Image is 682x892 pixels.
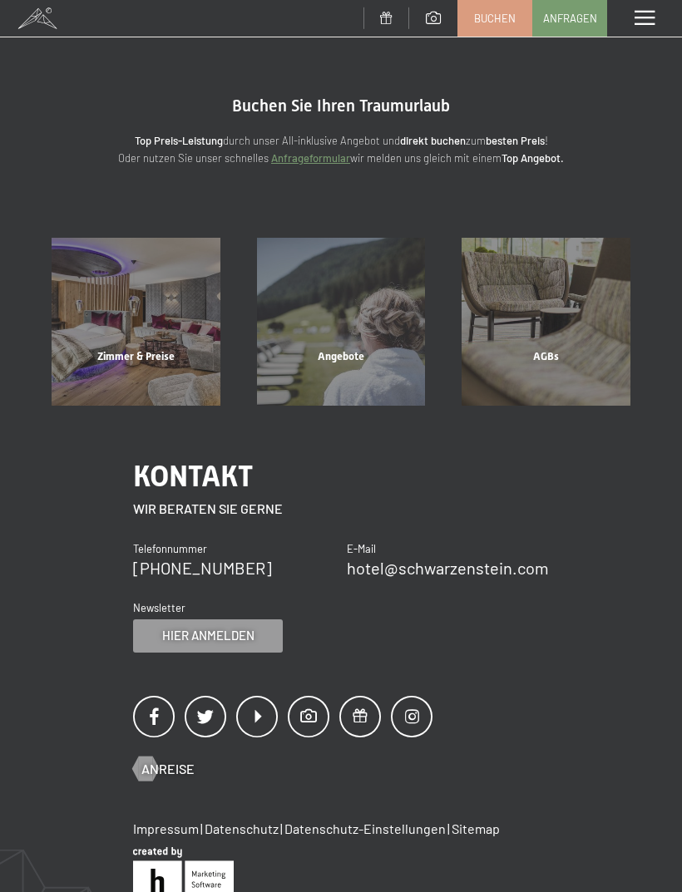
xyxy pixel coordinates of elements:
span: Anfragen [543,11,597,26]
a: [PHONE_NUMBER] [133,558,272,578]
span: Buchen Sie Ihren Traumurlaub [232,96,450,116]
a: Anfragen [533,1,606,36]
strong: Top Preis-Leistung [135,134,223,147]
span: Newsletter [133,601,185,614]
strong: besten Preis [486,134,545,147]
a: Buchen [458,1,531,36]
a: Impressum [133,821,199,836]
span: Angebote [318,350,364,362]
span: | [447,821,450,836]
strong: direkt buchen [400,134,466,147]
span: Kontakt [133,459,253,493]
span: Hier anmelden [162,627,255,644]
a: Datenschutz [205,821,279,836]
p: durch unser All-inklusive Angebot und zum ! Oder nutzen Sie unser schnelles wir melden uns gleich... [67,132,615,167]
span: Telefonnummer [133,542,207,555]
span: AGBs [533,350,559,362]
a: Buchung AGBs [443,238,649,407]
a: Sitemap [452,821,500,836]
span: Anreise [141,760,195,778]
span: | [200,821,203,836]
span: Zimmer & Preise [97,350,175,362]
strong: Top Angebot. [502,151,564,165]
span: Wir beraten Sie gerne [133,500,283,516]
a: Datenschutz-Einstellungen [284,821,446,836]
a: Buchung Angebote [239,238,444,407]
span: E-Mail [347,542,376,555]
span: Buchen [474,11,516,26]
a: Anreise [133,760,195,778]
a: Anfrageformular [271,151,350,165]
a: Buchung Zimmer & Preise [33,238,239,407]
span: | [280,821,283,836]
a: hotel@schwarzenstein.com [347,558,549,578]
